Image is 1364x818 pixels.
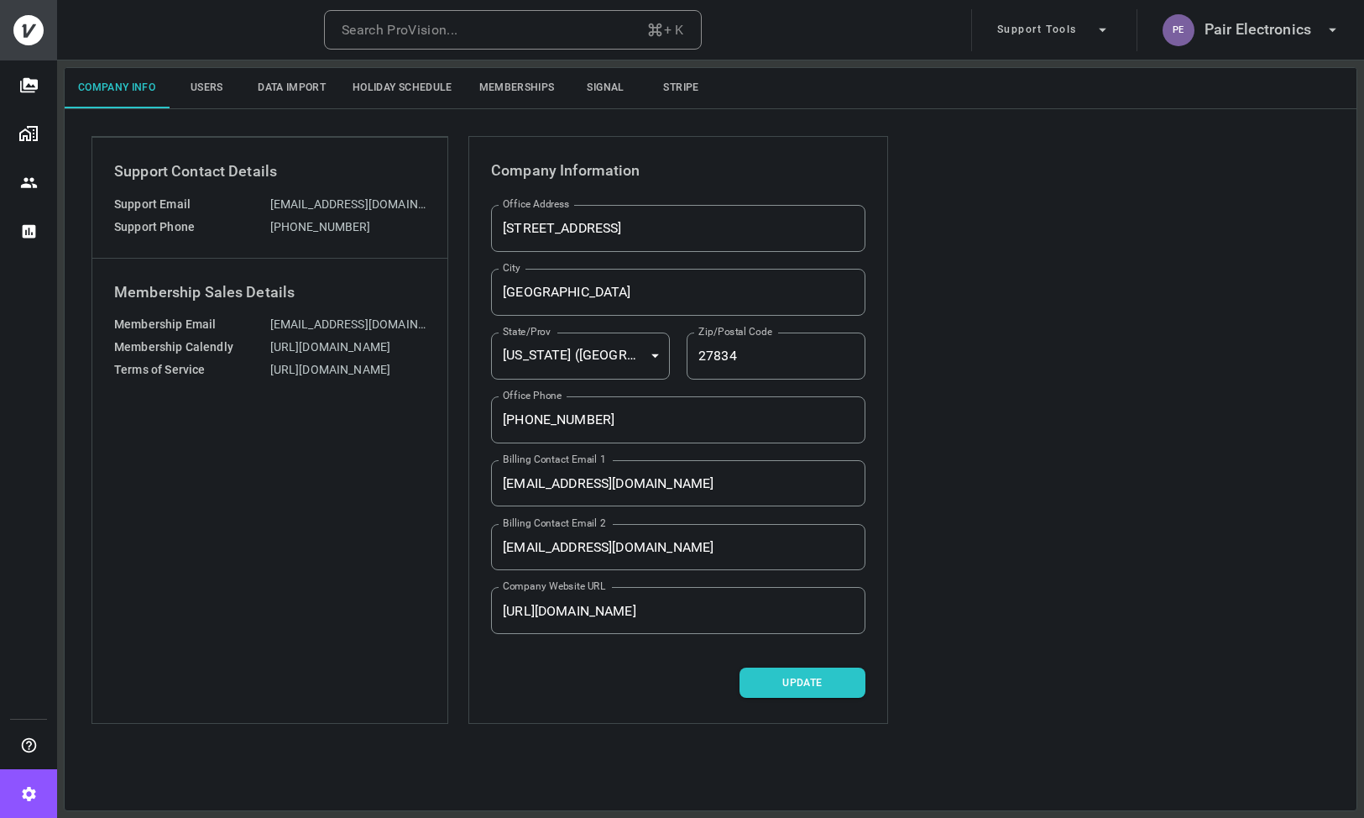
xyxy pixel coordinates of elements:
div: PE [1163,14,1194,46]
input: +1 (212) 000-0000 [491,396,865,443]
button: Support Tools [990,9,1118,51]
label: Billing Contact Email 2 [503,516,606,531]
h6: Support Contact Details [114,160,426,184]
p: Membership Email [114,316,269,333]
div: [URL][DOMAIN_NAME] [270,361,426,379]
button: PEPair Electronics [1156,9,1348,51]
p: Membership Calendly [114,338,269,356]
div: Search ProVision... [342,18,458,42]
label: State/Prov [503,325,551,339]
button: Company Info [65,68,169,108]
button: Memberships [466,68,568,108]
button: Users [169,68,244,108]
label: City [503,261,520,275]
div: [EMAIL_ADDRESS][DOMAIN_NAME] [270,196,426,213]
button: Search ProVision...+ K [324,10,702,50]
div: [URL][DOMAIN_NAME] [270,338,426,356]
p: Support Email [114,196,269,213]
label: Zip/Postal Code [698,325,772,339]
div: [US_STATE] ([GEOGRAPHIC_DATA]) [491,333,670,380]
label: Office Address [503,197,570,212]
button: Data Import [244,68,339,108]
p: Support Phone [114,218,269,236]
div: + K [646,18,684,42]
img: Organizations page icon [18,123,39,144]
button: Update [739,668,865,698]
div: [PHONE_NUMBER] [270,218,426,236]
label: Company Website URL [503,579,606,594]
label: Office Phone [503,389,562,403]
button: Holiday Schedule [339,68,466,108]
p: Terms of Service [114,361,269,379]
h6: Pair Electronics [1205,18,1311,42]
button: Signal [568,68,644,108]
button: Stripe [644,68,719,108]
label: Billing Contact Email 1 [503,453,606,467]
h6: Company Information [491,159,865,183]
h6: Membership Sales Details [114,281,426,305]
div: [EMAIL_ADDRESS][DOMAIN_NAME] [270,316,426,333]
